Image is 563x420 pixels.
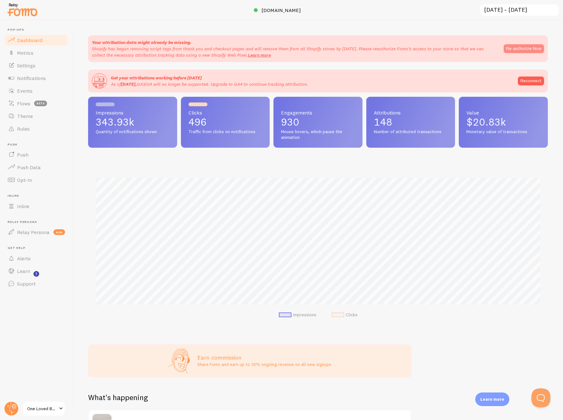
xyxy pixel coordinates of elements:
[4,265,69,277] a: Learn
[4,174,69,186] a: Opt-In
[466,110,540,115] span: Value
[4,122,69,135] a: Rules
[281,110,355,115] span: Engagements
[4,161,69,174] a: Push Data
[17,126,30,132] span: Rules
[17,164,41,170] span: Push Data
[4,110,69,122] a: Theme
[17,37,42,43] span: Dashboard
[8,143,69,147] span: Push
[4,59,69,72] a: Settings
[34,101,47,106] span: beta
[96,117,170,127] p: 343.93k
[88,392,148,402] h2: What's happening
[281,129,355,140] span: Mouse hovers, which pause the animation
[4,226,69,238] a: Relay Persona new
[96,129,170,135] span: Quantity of notifications shown
[4,34,69,46] a: Dashboard
[189,117,262,127] p: 496
[111,75,202,81] span: Get your attributions working before [DATE]
[17,268,30,274] span: Learn
[504,44,544,53] button: Re-authorize Now
[4,72,69,84] a: Notifications
[4,84,69,97] a: Events
[281,117,355,127] p: 930
[466,116,506,128] span: $20.83k
[92,46,497,58] p: Shopify has begun removing script tags from thank you and checkout pages and will remove them fro...
[17,151,28,158] span: Push
[17,75,46,81] span: Notifications
[4,97,69,110] a: Flows beta
[4,200,69,213] a: Inline
[466,129,540,135] span: Monetary value of transactions
[4,277,69,290] a: Support
[7,2,38,18] img: fomo-relay-logo-orange.svg
[17,62,35,69] span: Settings
[8,28,69,32] span: Pop-ups
[189,129,262,135] span: Traffic from clicks on notifications
[4,252,69,265] a: Alerts
[92,40,191,45] strong: Your attribution data might already be missing.
[27,405,57,412] span: One Loved Babe
[4,148,69,161] a: Push
[518,77,544,85] a: Reconnect
[17,177,32,183] span: Opt-In
[17,203,29,209] span: Inline
[17,113,33,119] span: Theme
[279,312,316,318] li: Impressions
[332,312,357,318] li: Clicks
[189,110,262,115] span: Clicks
[23,401,65,416] a: One Loved Babe
[17,255,31,262] span: Alerts
[33,271,39,277] svg: <p>Watch New Feature Tutorials!</p>
[111,81,308,87] span: As of GA3/UA will no longer be supported. Upgrade to GA4 to continue tracking attribution.
[248,52,271,58] a: Learn more
[96,110,170,115] span: Impressions
[374,110,448,115] span: Attributions
[374,117,448,127] p: 148
[17,50,33,56] span: Metrics
[475,392,509,406] div: Learn more
[17,88,33,94] span: Events
[197,354,331,361] h3: Earn commission
[8,220,69,224] span: Relay Persona
[4,46,69,59] a: Metrics
[480,396,504,402] p: Learn more
[121,81,137,87] span: [DATE],
[17,100,30,107] span: Flows
[197,361,331,367] p: Share Fomo and earn up to 25% ongoing revenue on all new signups
[17,229,50,235] span: Relay Persona
[8,246,69,250] span: Get Help
[53,229,65,235] span: new
[374,129,448,135] span: Number of attributed transactions
[17,281,36,287] span: Support
[531,388,550,407] iframe: Help Scout Beacon - Open
[8,194,69,198] span: Inline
